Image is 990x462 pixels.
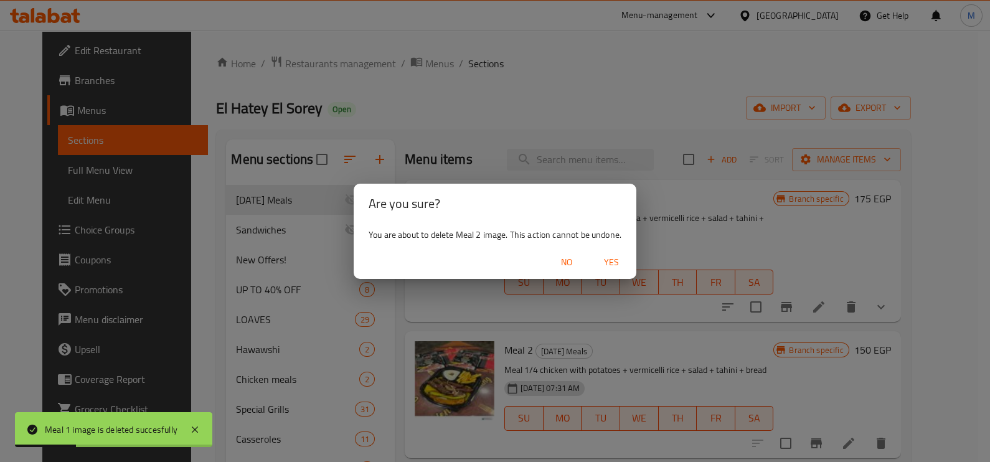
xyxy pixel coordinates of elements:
[369,194,621,214] h2: Are you sure?
[354,224,636,246] div: You are about to delete Meal 2 image. This action cannot be undone.
[592,251,631,274] button: Yes
[547,251,587,274] button: No
[552,255,582,270] span: No
[45,423,177,436] div: Meal 1 image is deleted succesfully
[596,255,626,270] span: Yes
